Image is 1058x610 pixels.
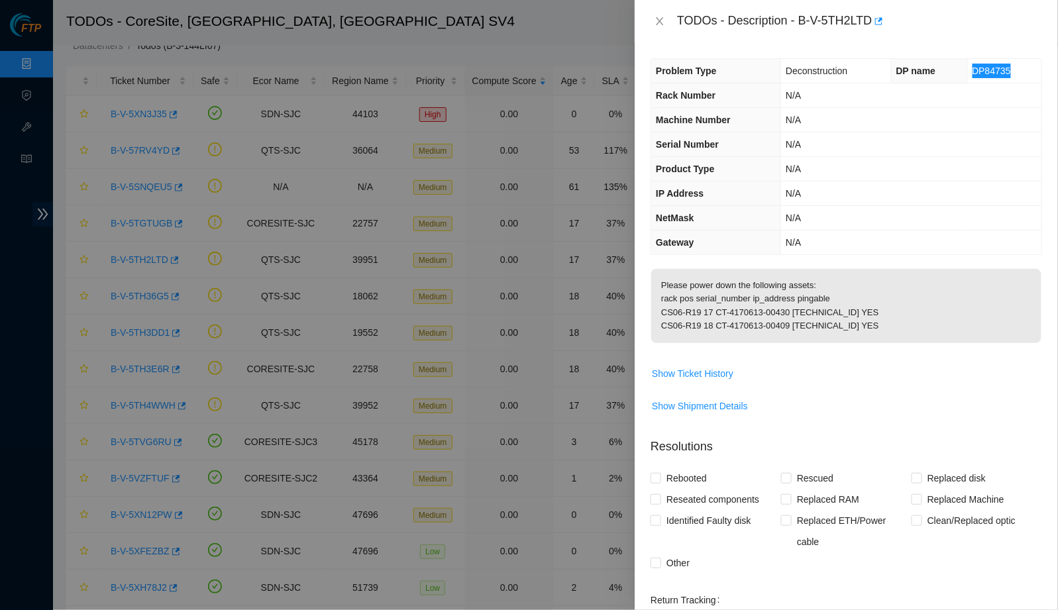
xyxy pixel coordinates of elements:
button: Close [651,15,669,28]
p: Please power down the following assets: rack pos serial_number ip_address pingable CS06-R19 17 CT... [651,269,1041,343]
span: N/A [786,90,801,101]
span: IP Address [656,188,704,199]
span: Gateway [656,237,694,248]
span: Replaced Machine [922,489,1010,510]
span: N/A [786,164,801,174]
span: Serial Number [656,139,719,150]
span: Product Type [656,164,714,174]
span: NetMask [656,213,694,223]
span: Identified Faulty disk [661,510,757,531]
span: N/A [786,188,801,199]
span: Rebooted [661,468,712,489]
span: Problem Type [656,66,717,76]
button: Show Shipment Details [651,395,749,417]
span: Show Shipment Details [652,399,748,413]
span: Replaced ETH/Power cable [792,510,912,552]
span: Rack Number [656,90,715,101]
span: N/A [786,115,801,125]
span: N/A [786,213,801,223]
span: Deconstruction [786,66,847,76]
span: Machine Number [656,115,731,125]
span: DP name [896,66,936,76]
span: Replaced RAM [792,489,865,510]
div: TODOs - Description - B-V-5TH2LTD [677,11,1042,32]
span: DP84735 [973,66,1011,76]
span: Rescued [792,468,839,489]
p: Resolutions [651,427,1042,456]
span: Clean/Replaced optic [922,510,1021,531]
span: N/A [786,237,801,248]
span: close [655,16,665,26]
span: Reseated components [661,489,765,510]
span: Other [661,552,695,574]
button: Show Ticket History [651,363,734,384]
span: Replaced disk [922,468,991,489]
span: Show Ticket History [652,366,733,381]
span: N/A [786,139,801,150]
